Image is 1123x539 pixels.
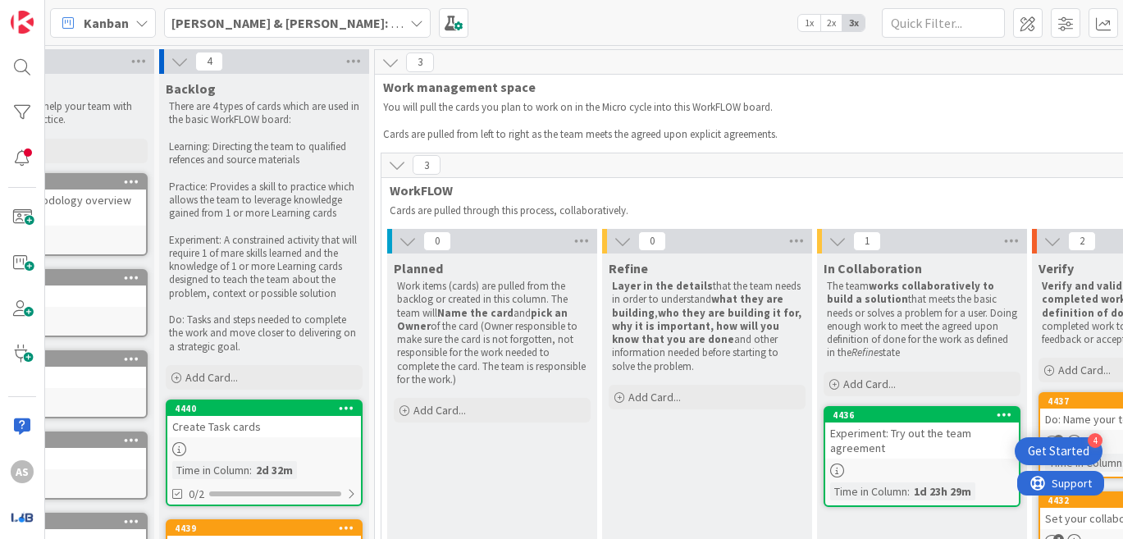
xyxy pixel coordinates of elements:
[167,521,361,536] div: 4439
[833,409,1019,421] div: 4436
[11,11,34,34] img: Visit kanbanzone.com
[830,482,907,500] div: Time in Column
[252,461,297,479] div: 2d 32m
[413,155,441,175] span: 3
[907,482,910,500] span: :
[175,403,361,414] div: 4440
[84,13,129,33] span: Kanban
[172,461,249,479] div: Time in Column
[34,2,75,22] span: Support
[189,486,204,503] span: 0/2
[827,279,997,306] strong: works collaboratively to build a solution
[853,231,881,251] span: 1
[628,390,681,404] span: Add Card...
[910,482,975,500] div: 1d 23h 29m
[166,80,216,97] span: Backlog
[167,401,361,437] div: 4440Create Task cards
[1028,443,1089,459] div: Get Started
[825,408,1019,459] div: 4436Experiment: Try out the team agreement
[11,460,34,483] div: AS
[413,403,466,418] span: Add Card...
[169,100,359,127] p: There are 4 types of cards which are used in the basic WorkFLOW board:
[406,53,434,72] span: 3
[169,180,359,221] p: Practice: Provides a skill to practice which allows the team to leverage knowledge gained from 1 ...
[820,15,842,31] span: 2x
[167,416,361,437] div: Create Task cards
[1088,433,1102,448] div: 4
[437,306,514,320] strong: Name the card
[167,401,361,416] div: 4440
[824,406,1020,507] a: 4436Experiment: Try out the team agreementTime in Column:1d 23h 29m
[397,306,570,333] strong: pick an Owner
[169,140,359,167] p: Learning: Directing the team to qualified refences and source materials
[882,8,1005,38] input: Quick Filter...
[842,15,865,31] span: 3x
[609,260,648,276] span: Refine
[1015,437,1102,465] div: Open Get Started checklist, remaining modules: 4
[166,400,363,506] a: 4440Create Task cardsTime in Column:2d 32m0/2
[394,260,443,276] span: Planned
[851,345,879,359] em: Refine
[1039,260,1074,276] span: Verify
[171,15,517,31] b: [PERSON_NAME] & [PERSON_NAME]: New team WorkFLOW
[169,313,359,354] p: Do: Tasks and steps needed to complete the work and move closer to delivering on a strategic goal.
[397,280,587,386] p: Work items (cards) are pulled from the backlog or created in this column. The team will and of th...
[612,280,802,373] p: that the team needs in order to understand , and other information needed before starting to solv...
[824,260,922,276] span: In Collaboration
[11,505,34,528] img: avatar
[612,292,786,319] strong: what they are building
[827,280,1017,360] p: The team that meets the basic needs or solves a problem for a user. Doing enough work to meet the...
[1058,363,1111,377] span: Add Card...
[185,370,238,385] span: Add Card...
[175,523,361,534] div: 4439
[249,461,252,479] span: :
[612,306,804,347] strong: who they are building it for, why it is important, how will you know that you are done
[825,423,1019,459] div: Experiment: Try out the team agreement
[423,231,451,251] span: 0
[798,15,820,31] span: 1x
[195,52,223,71] span: 4
[169,234,359,300] p: Experiment: A constrained activity that will require 1 of mare skills learned and the knowledge o...
[825,408,1019,423] div: 4436
[638,231,666,251] span: 0
[843,377,896,391] span: Add Card...
[1053,435,1064,445] span: 2
[612,279,713,293] strong: Layer in the details
[1068,231,1096,251] span: 2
